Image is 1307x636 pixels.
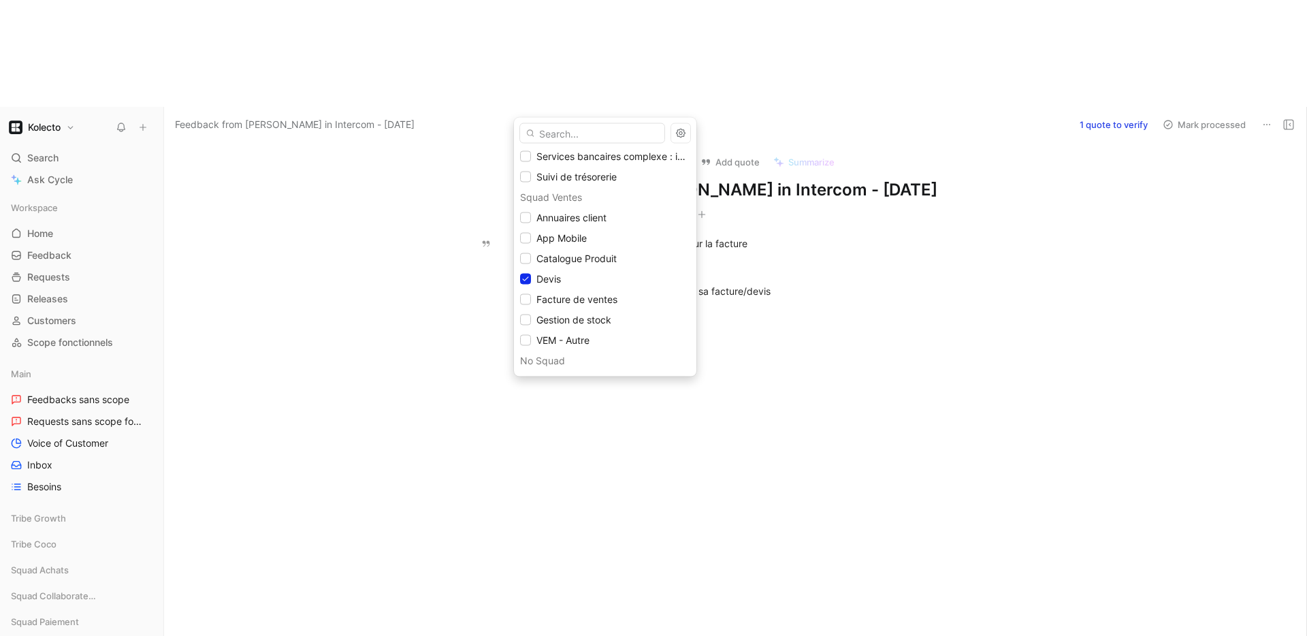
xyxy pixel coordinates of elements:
[536,293,617,305] span: Facture de ventes
[536,253,617,264] span: Catalogue Produit
[536,171,617,182] span: Suivi de trésorerie
[536,232,587,244] span: App Mobile
[536,273,561,285] span: Devis
[536,334,590,346] span: VEM - Autre
[536,314,611,325] span: Gestion de stock
[519,123,665,144] input: Search...
[536,150,862,162] span: Services bancaires complexe : international, multi sociétés, multi activités
[536,212,607,223] span: Annuaires client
